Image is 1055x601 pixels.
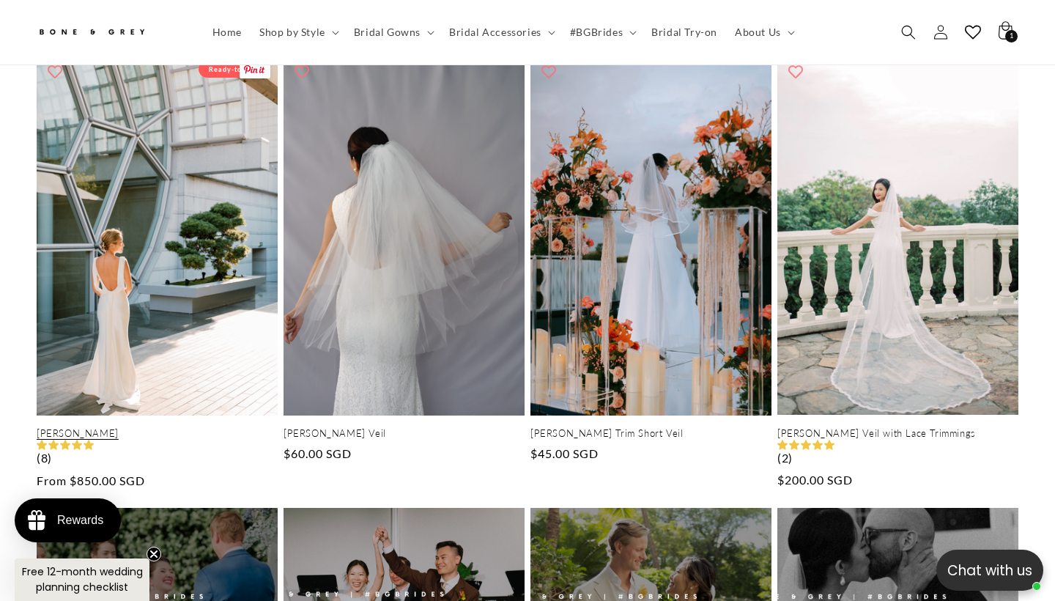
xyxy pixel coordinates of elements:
a: [PERSON_NAME] [37,427,278,440]
summary: Search [892,16,925,48]
span: 1 [1010,30,1014,43]
summary: Shop by Style [251,17,345,48]
button: Open chatbox [936,550,1043,591]
button: Add to wishlist [287,57,316,86]
a: [PERSON_NAME] Veil [284,427,525,440]
p: Chat with us [936,560,1043,581]
button: Add to wishlist [40,57,70,86]
span: Shop by Style [259,26,325,39]
div: Free 12-month wedding planning checklistClose teaser [15,558,149,601]
button: Close teaser [147,547,161,561]
span: Free 12-month wedding planning checklist [22,564,143,594]
span: Bridal Try-on [651,26,717,39]
img: Bone and Grey Bridal [37,21,147,45]
a: [PERSON_NAME] Trim Short Veil [530,427,771,440]
button: Add to wishlist [534,57,563,86]
a: Bone and Grey Bridal [32,15,189,50]
summary: Bridal Gowns [345,17,440,48]
span: Home [212,26,242,39]
a: Home [204,17,251,48]
div: Rewards [57,514,103,527]
a: Bridal Try-on [643,17,726,48]
a: [PERSON_NAME] Veil with Lace Trimmings [777,427,1018,440]
span: Bridal Gowns [354,26,421,39]
summary: Bridal Accessories [440,17,561,48]
span: #BGBrides [570,26,623,39]
summary: #BGBrides [561,17,643,48]
span: About Us [735,26,781,39]
summary: About Us [726,17,801,48]
span: Bridal Accessories [449,26,541,39]
button: Add to wishlist [781,57,810,86]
